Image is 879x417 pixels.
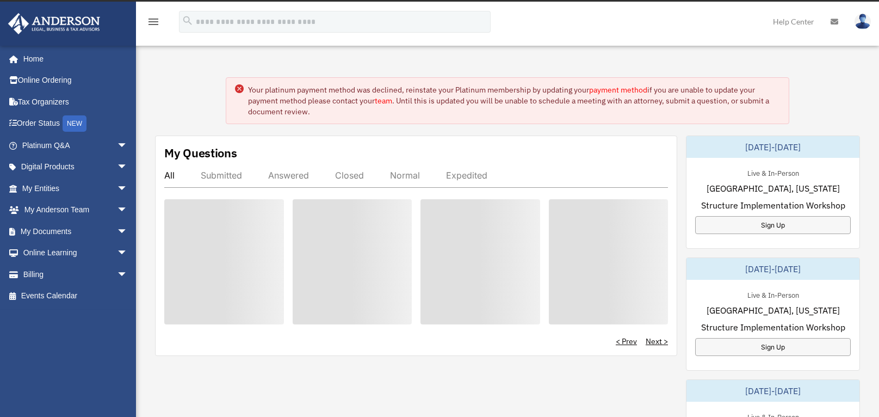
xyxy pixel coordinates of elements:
span: arrow_drop_down [117,156,139,179]
span: arrow_drop_down [117,242,139,265]
div: Closed [335,170,364,181]
a: Sign Up [695,338,851,356]
span: [GEOGRAPHIC_DATA], [US_STATE] [707,182,840,195]
a: Online Learningarrow_drop_down [8,242,144,264]
a: < Prev [616,336,637,347]
div: Your platinum payment method was declined, reinstate your Platinum membership by updating your if... [248,84,781,117]
div: Expedited [446,170,487,181]
span: arrow_drop_down [117,177,139,200]
a: Home [8,48,139,70]
img: User Pic [855,14,871,29]
a: Online Ordering [8,70,144,91]
div: [DATE]-[DATE] [686,380,859,402]
a: Events Calendar [8,285,144,307]
a: Tax Organizers [8,91,144,113]
a: Order StatusNEW [8,113,144,135]
a: team [375,96,392,106]
div: [DATE]-[DATE] [686,136,859,158]
div: Live & In-Person [739,167,808,178]
div: Submitted [201,170,242,181]
a: payment method [589,85,647,95]
span: arrow_drop_down [117,220,139,243]
img: Anderson Advisors Platinum Portal [5,13,103,34]
div: NEW [63,115,86,132]
span: arrow_drop_down [117,199,139,222]
div: Normal [390,170,420,181]
div: [DATE]-[DATE] [686,258,859,280]
div: Live & In-Person [739,289,808,300]
a: Platinum Q&Aarrow_drop_down [8,134,144,156]
a: menu [147,19,160,28]
a: Digital Productsarrow_drop_down [8,156,144,178]
a: My Entitiesarrow_drop_down [8,177,144,199]
a: Billingarrow_drop_down [8,263,144,285]
span: Structure Implementation Workshop [701,321,845,334]
a: My Documentsarrow_drop_down [8,220,144,242]
i: search [182,15,194,27]
div: All [164,170,175,181]
span: arrow_drop_down [117,263,139,286]
span: [GEOGRAPHIC_DATA], [US_STATE] [707,304,840,317]
div: Answered [268,170,309,181]
a: My Anderson Teamarrow_drop_down [8,199,144,221]
span: arrow_drop_down [117,134,139,157]
div: My Questions [164,145,237,161]
i: menu [147,15,160,28]
span: Structure Implementation Workshop [701,199,845,212]
a: Next > [646,336,668,347]
a: Sign Up [695,216,851,234]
